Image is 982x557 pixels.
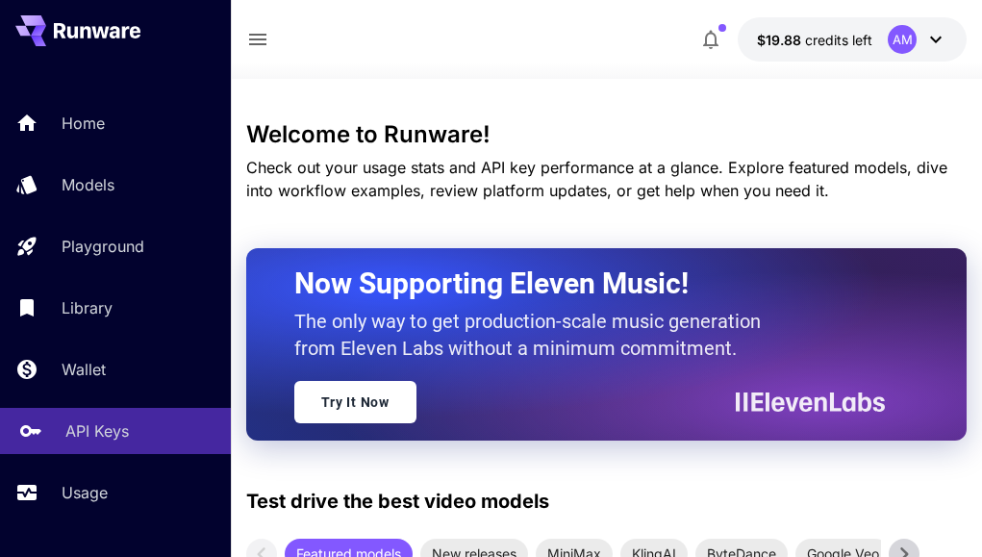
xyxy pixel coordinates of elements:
[246,121,968,148] h3: Welcome to Runware!
[62,112,105,135] p: Home
[294,266,871,302] h2: Now Supporting Eleven Music!
[62,358,106,381] p: Wallet
[62,235,144,258] p: Playground
[62,481,108,504] p: Usage
[62,296,113,319] p: Library
[246,158,947,200] span: Check out your usage stats and API key performance at a glance. Explore featured models, dive int...
[738,17,967,62] button: $19.8832AM
[294,381,416,423] a: Try It Now
[757,32,805,48] span: $19.88
[757,30,872,50] div: $19.8832
[62,173,114,196] p: Models
[294,308,775,362] p: The only way to get production-scale music generation from Eleven Labs without a minimum commitment.
[65,419,129,443] p: API Keys
[246,487,549,516] p: Test drive the best video models
[888,25,917,54] div: AM
[805,32,872,48] span: credits left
